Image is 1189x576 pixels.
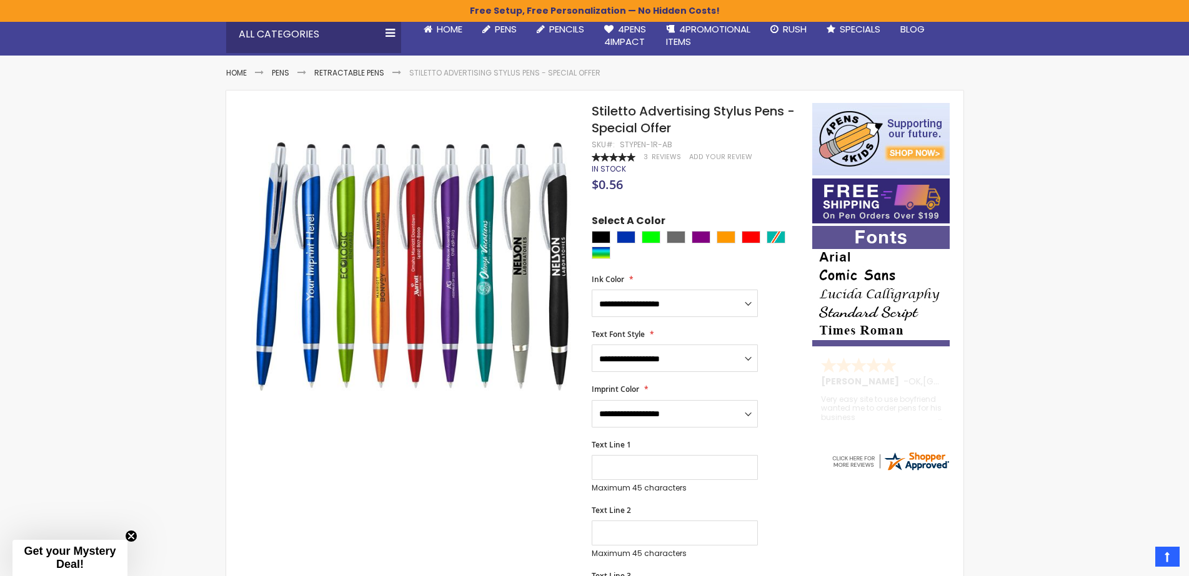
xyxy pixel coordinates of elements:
div: Lime Green [642,231,660,243]
span: Imprint Color [592,384,639,394]
div: Black [592,231,610,243]
div: Assorted [592,247,610,259]
a: Specials [817,16,890,43]
p: Maximum 45 characters [592,549,758,559]
span: Rush [783,22,807,36]
img: font-personalization-examples [812,226,950,346]
span: Stiletto Advertising Stylus Pens - Special Offer [592,102,795,137]
span: 4Pens 4impact [604,22,646,48]
span: Select A Color [592,214,665,231]
a: Rush [760,16,817,43]
span: Text Line 1 [592,439,631,450]
div: Grey [667,231,685,243]
a: Home [226,67,247,78]
span: Text Font Style [592,329,645,339]
span: Specials [840,22,880,36]
img: 4pens.com widget logo [830,450,950,472]
a: 4PROMOTIONALITEMS [656,16,760,56]
a: Add Your Review [689,152,752,162]
iframe: Google Customer Reviews [1086,542,1189,576]
a: 4Pens4impact [594,16,656,56]
a: Pencils [527,16,594,43]
span: Text Line 2 [592,505,631,515]
a: Pens [472,16,527,43]
span: Home [437,22,462,36]
div: Purple [692,231,710,243]
strong: SKU [592,139,615,150]
div: Very easy site to use boyfriend wanted me to order pens for his business [821,395,942,422]
div: All Categories [226,16,401,53]
div: Blue [617,231,635,243]
div: STYPEN-1R-AB [620,140,672,150]
button: Close teaser [125,530,137,542]
span: 4PROMOTIONAL ITEMS [666,22,750,48]
span: Reviews [652,152,681,162]
div: 100% [592,153,635,162]
a: 3 Reviews [644,152,683,162]
img: Stiletto Advertising Stylus Pens - Special Offer [251,102,575,426]
a: Pens [272,67,289,78]
a: Home [414,16,472,43]
div: Orange [717,231,735,243]
span: [GEOGRAPHIC_DATA] [923,375,1015,388]
span: - , [903,375,1015,388]
span: OK [908,375,921,388]
div: Red [742,231,760,243]
img: 4pens 4 kids [812,103,950,175]
span: Pens [495,22,517,36]
span: [PERSON_NAME] [821,375,903,388]
a: Retractable Pens [314,67,384,78]
span: Blog [900,22,925,36]
span: 3 [644,152,648,162]
div: Availability [592,164,626,174]
span: Ink Color [592,274,624,285]
img: Free shipping on orders over $199 [812,178,950,223]
p: Maximum 45 characters [592,483,758,493]
a: Blog [890,16,935,43]
span: $0.56 [592,176,623,193]
li: Stiletto Advertising Stylus Pens - Special Offer [409,68,600,78]
span: Get your Mystery Deal! [24,545,116,570]
a: 4pens.com certificate URL [830,464,950,475]
div: Get your Mystery Deal!Close teaser [12,540,127,576]
span: In stock [592,164,626,174]
span: Pencils [549,22,584,36]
